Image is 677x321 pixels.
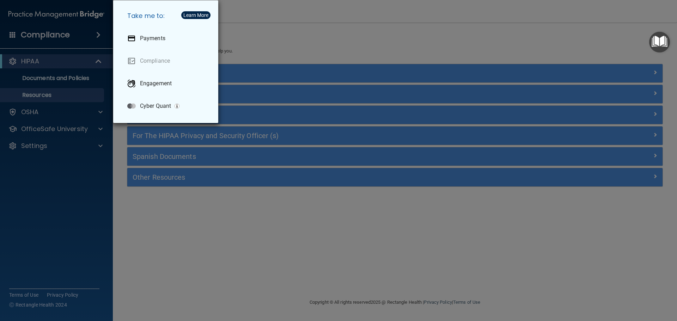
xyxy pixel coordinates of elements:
[122,51,213,71] a: Compliance
[122,74,213,93] a: Engagement
[122,6,213,26] h5: Take me to:
[181,11,211,19] button: Learn More
[122,29,213,48] a: Payments
[140,80,172,87] p: Engagement
[140,103,171,110] p: Cyber Quant
[555,271,669,299] iframe: Drift Widget Chat Controller
[183,13,208,18] div: Learn More
[122,96,213,116] a: Cyber Quant
[649,32,670,53] button: Open Resource Center
[140,35,165,42] p: Payments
